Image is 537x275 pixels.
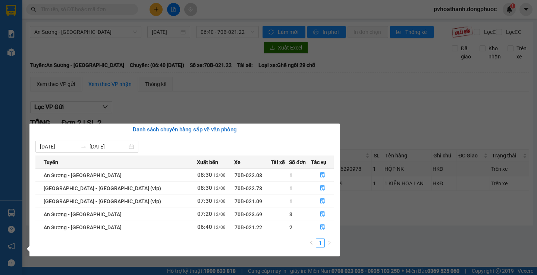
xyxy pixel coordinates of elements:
[325,239,334,247] li: Next Page
[311,221,334,233] button: file-done
[307,239,316,247] li: Previous Page
[320,198,325,204] span: file-done
[325,239,334,247] button: right
[235,198,262,204] span: 70B-021.09
[44,158,58,166] span: Tuyến
[235,185,262,191] span: 70B-022.73
[213,212,226,217] span: 12/08
[197,172,212,178] span: 08:30
[311,182,334,194] button: file-done
[289,198,292,204] span: 1
[197,224,212,230] span: 06:40
[316,239,324,247] a: 1
[40,143,78,151] input: Từ ngày
[320,224,325,230] span: file-done
[213,199,226,204] span: 12/08
[234,158,241,166] span: Xe
[309,240,314,245] span: left
[89,143,127,151] input: Đến ngày
[311,195,334,207] button: file-done
[197,198,212,204] span: 07:30
[235,224,262,230] span: 70B-021.22
[289,224,292,230] span: 2
[44,198,161,204] span: [GEOGRAPHIC_DATA] - [GEOGRAPHIC_DATA] (vip)
[320,172,325,178] span: file-done
[81,144,87,150] span: to
[289,158,306,166] span: Số đơn
[311,208,334,220] button: file-done
[213,173,226,178] span: 12/08
[197,158,218,166] span: Xuất bến
[307,239,316,247] button: left
[44,172,122,178] span: An Sương - [GEOGRAPHIC_DATA]
[197,211,212,217] span: 07:20
[289,185,292,191] span: 1
[271,158,285,166] span: Tài xế
[289,172,292,178] span: 1
[213,186,226,191] span: 12/08
[327,240,332,245] span: right
[44,211,122,217] span: An Sương - [GEOGRAPHIC_DATA]
[235,172,262,178] span: 70B-022.08
[213,225,226,230] span: 12/08
[311,169,334,181] button: file-done
[320,211,325,217] span: file-done
[316,239,325,247] li: 1
[44,185,161,191] span: [GEOGRAPHIC_DATA] - [GEOGRAPHIC_DATA] (vip)
[320,185,325,191] span: file-done
[197,185,212,191] span: 08:30
[235,211,262,217] span: 70B-023.69
[311,158,326,166] span: Tác vụ
[44,224,122,230] span: An Sương - [GEOGRAPHIC_DATA]
[35,125,334,134] div: Danh sách chuyến hàng sắp về văn phòng
[289,211,292,217] span: 3
[81,144,87,150] span: swap-right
